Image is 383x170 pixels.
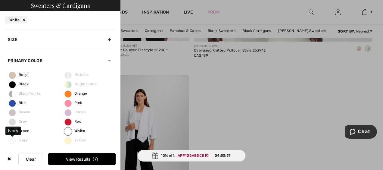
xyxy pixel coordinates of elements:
[9,82,29,86] span: Black
[65,110,86,114] span: Purple
[48,153,116,165] button: View Results7
[178,153,204,158] ins: AFP106AB3C8
[9,73,29,77] span: Beige
[152,153,158,159] img: Gift.svg
[215,153,231,158] span: 04:53:57
[93,157,98,162] span: 7
[18,153,43,165] button: Clear
[345,125,377,140] iframe: Opens a widget where you can chat to one of our agents
[9,110,30,114] span: Brown
[65,82,97,86] span: Multicolored
[9,138,28,142] span: Ivory
[65,129,85,133] span: White
[65,101,82,105] span: Pink
[9,101,26,105] span: Blue
[5,16,27,24] div: White
[5,29,116,50] div: Size
[9,119,27,124] span: Gray
[5,50,116,71] div: Primary Color
[5,126,21,135] div: Ivory
[138,150,246,162] div: 10% off:
[65,138,86,142] span: Yellow
[9,91,40,96] span: Black/white
[65,119,81,124] span: Red
[5,153,14,165] div: ✖
[65,91,87,96] span: Orange
[65,73,89,77] span: Metallic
